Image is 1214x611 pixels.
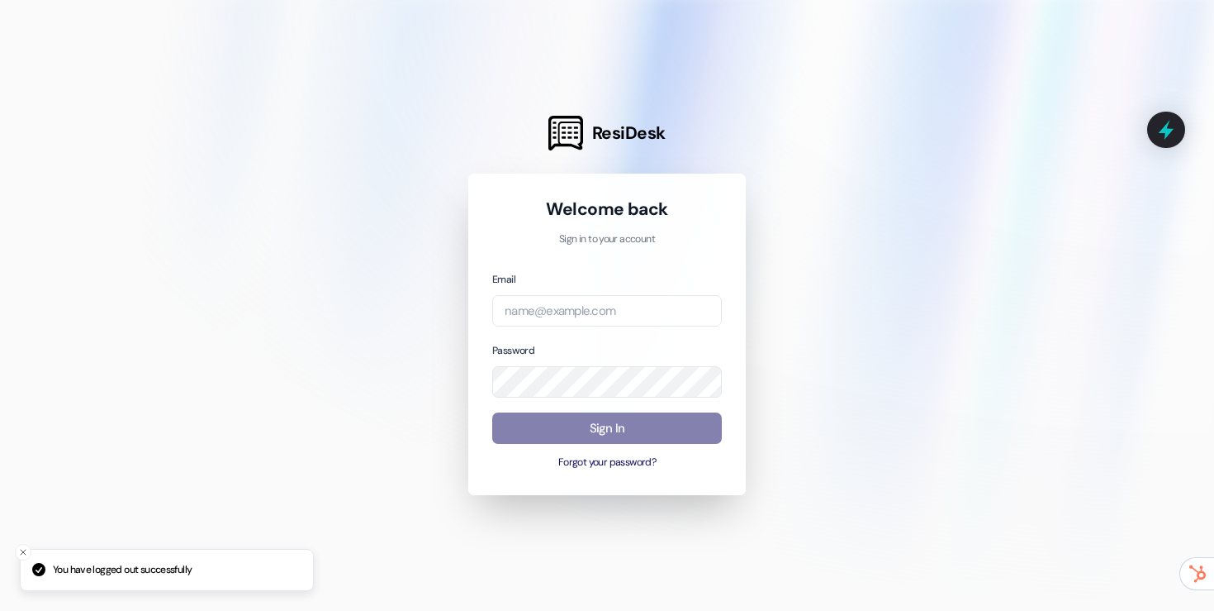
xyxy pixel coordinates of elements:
[492,273,515,286] label: Email
[15,544,31,561] button: Close toast
[548,116,583,150] img: ResiDesk Logo
[492,232,722,247] p: Sign in to your account
[492,295,722,327] input: name@example.com
[53,563,192,578] p: You have logged out successfully
[492,413,722,445] button: Sign In
[492,344,534,357] label: Password
[592,122,666,145] span: ResiDesk
[492,456,722,470] button: Forgot your password?
[492,198,722,221] h1: Welcome back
